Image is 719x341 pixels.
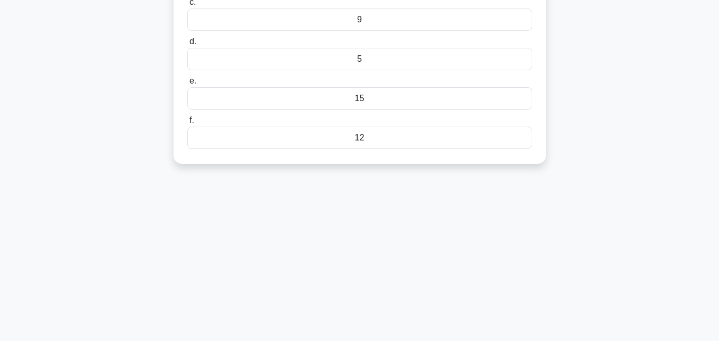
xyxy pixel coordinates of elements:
[187,127,532,149] div: 12
[189,37,196,46] span: d.
[189,115,194,124] span: f.
[187,87,532,110] div: 15
[187,48,532,70] div: 5
[189,76,196,85] span: e.
[187,9,532,31] div: 9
